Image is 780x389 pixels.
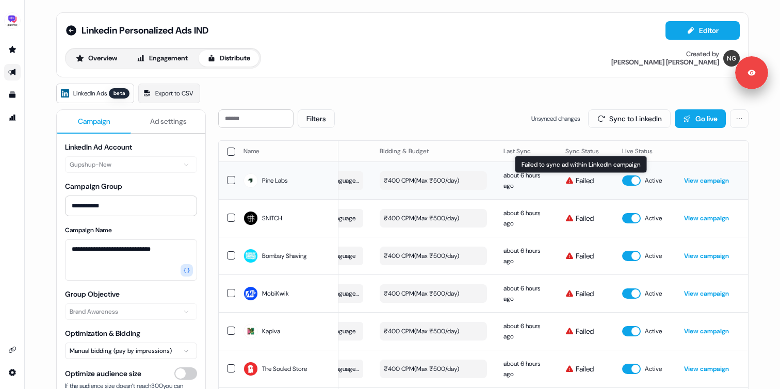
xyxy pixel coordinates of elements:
[65,329,140,338] label: Optimization & Bidding
[723,50,740,67] img: Nikunj
[262,288,289,299] span: MobiKwik
[588,109,671,128] button: Sync to LinkedIn
[380,322,487,341] button: ₹400 CPM(Max ₹500/day)
[576,251,594,261] span: Failed
[675,109,726,128] button: Go live
[495,350,557,387] td: about 6 hours ago
[684,289,729,298] a: View campaign
[109,88,129,99] div: beta
[531,114,580,124] span: Unsynced changes
[380,209,487,228] button: ₹400 CPM(Max ₹500/day)
[380,360,487,378] button: ₹400 CPM(Max ₹500/day)
[73,88,107,99] span: LinkedIn Ads
[262,251,307,261] span: Bombay Shaving
[371,141,495,161] th: Bidding & Budget
[684,214,729,222] a: View campaign
[235,141,338,161] th: Name
[576,288,594,299] span: Failed
[665,21,740,40] button: Editor
[684,327,729,335] a: View campaign
[67,50,126,67] button: Overview
[150,116,187,126] span: Ad settings
[4,87,21,103] a: Go to templates
[384,364,459,374] div: ₹400 CPM ( Max ₹500/day )
[199,50,259,67] button: Distribute
[262,175,287,186] span: Pine Labs
[298,109,335,128] button: Filters
[138,84,200,103] a: Export to CSV
[645,326,662,336] span: Active
[384,213,459,223] div: ₹400 CPM ( Max ₹500/day )
[686,50,719,58] div: Created by
[576,175,594,186] span: Failed
[65,289,120,299] label: Group Objective
[380,284,487,303] button: ₹400 CPM(Max ₹500/day)
[665,26,740,37] a: Editor
[557,141,614,161] th: Sync Status
[645,251,662,261] span: Active
[56,84,134,103] a: LinkedIn Adsbeta
[380,171,487,190] button: ₹400 CPM(Max ₹500/day)
[4,109,21,126] a: Go to attribution
[380,247,487,265] button: ₹400 CPM(Max ₹500/day)
[174,367,197,380] button: Optimize audience size
[4,342,21,358] a: Go to integrations
[262,213,282,223] span: SNITCH
[65,142,132,152] label: LinkedIn Ad Account
[495,141,557,161] th: Last Sync
[384,175,459,186] div: ₹400 CPM ( Max ₹500/day )
[82,24,208,37] span: Linkedin Personalized Ads IND
[384,251,459,261] div: ₹400 CPM ( Max ₹500/day )
[611,58,719,67] div: [PERSON_NAME] [PERSON_NAME]
[684,252,729,260] a: View campaign
[4,41,21,58] a: Go to prospects
[4,364,21,381] a: Go to integrations
[78,116,110,126] span: Campaign
[645,175,662,186] span: Active
[262,364,307,374] span: The Souled Store
[65,182,122,191] label: Campaign Group
[645,364,662,374] span: Active
[495,312,557,350] td: about 6 hours ago
[576,364,594,374] span: Failed
[128,50,197,67] button: Engagement
[65,226,112,234] label: Campaign Name
[684,365,729,373] a: View campaign
[645,213,662,223] span: Active
[684,176,729,185] a: View campaign
[730,109,749,128] button: More actions
[384,326,459,336] div: ₹400 CPM ( Max ₹500/day )
[576,326,594,336] span: Failed
[515,156,647,173] div: Failed to sync ad within LinkedIn campaign
[262,326,280,336] span: Kapiva
[384,288,459,299] div: ₹400 CPM ( Max ₹500/day )
[65,368,141,379] span: Optimize audience size
[645,288,662,299] span: Active
[495,274,557,312] td: about 6 hours ago
[495,199,557,237] td: about 6 hours ago
[495,237,557,274] td: about 6 hours ago
[576,213,594,223] span: Failed
[155,88,193,99] span: Export to CSV
[614,141,676,161] th: Live Status
[495,161,557,199] td: about 6 hours ago
[4,64,21,80] a: Go to outbound experience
